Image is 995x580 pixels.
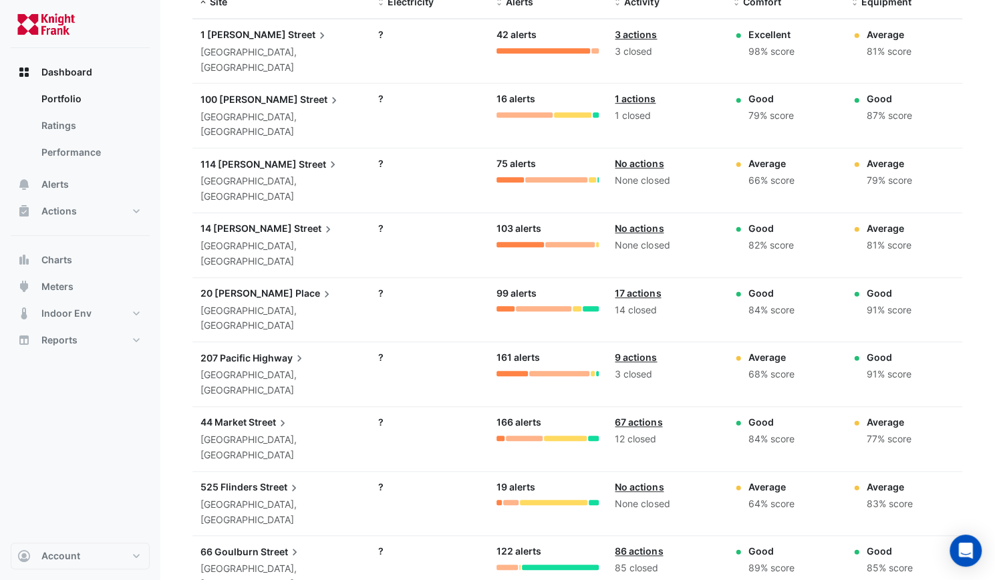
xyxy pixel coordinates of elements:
button: Indoor Env [11,300,150,327]
div: 79% score [867,173,912,188]
a: No actions [615,223,664,234]
div: ? [378,350,480,364]
div: Good [748,286,795,300]
div: 12 closed [615,432,717,447]
div: 77% score [867,432,911,447]
div: Average [867,156,912,170]
app-icon: Charts [17,253,31,267]
div: Average [748,350,795,364]
div: ? [378,415,480,429]
div: Average [748,480,795,494]
button: Actions [11,198,150,225]
span: Account [41,549,80,563]
a: 9 actions [615,351,657,363]
span: Street [260,480,301,494]
div: ? [378,156,480,170]
span: 66 Goulburn [200,546,259,557]
span: 207 Pacific [200,352,251,364]
div: ? [378,92,480,106]
div: None closed [615,238,717,253]
div: Good [748,415,795,429]
a: 86 actions [615,545,663,557]
span: Street [300,92,341,106]
span: 14 [PERSON_NAME] [200,223,292,234]
div: Good [867,286,911,300]
div: [GEOGRAPHIC_DATA], [GEOGRAPHIC_DATA] [200,45,362,76]
span: Indoor Env [41,307,92,320]
div: 19 alerts [496,480,599,495]
div: ? [378,480,480,494]
div: Average [867,221,911,235]
div: 98% score [748,44,795,59]
div: 3 closed [615,44,717,59]
app-icon: Alerts [17,178,31,191]
div: 87% score [867,108,912,124]
button: Account [11,543,150,569]
div: 64% score [748,496,795,512]
a: Portfolio [31,86,150,112]
div: Good [867,92,912,106]
a: Ratings [31,112,150,139]
a: No actions [615,158,664,169]
app-icon: Actions [17,204,31,218]
div: None closed [615,496,717,512]
div: 83% score [867,496,913,512]
div: 68% score [748,367,795,382]
div: Dashboard [11,86,150,171]
span: Street [249,415,289,430]
div: 14 closed [615,303,717,318]
span: Alerts [41,178,69,191]
button: Charts [11,247,150,273]
div: 122 alerts [496,544,599,559]
div: 66% score [748,173,795,188]
a: Performance [31,139,150,166]
div: ? [378,27,480,41]
span: 1 [PERSON_NAME] [200,29,286,40]
button: Reports [11,327,150,353]
div: 16 alerts [496,92,599,107]
div: [GEOGRAPHIC_DATA], [GEOGRAPHIC_DATA] [200,303,362,334]
div: 84% score [748,303,795,318]
div: Good [748,92,794,106]
button: Alerts [11,171,150,198]
div: [GEOGRAPHIC_DATA], [GEOGRAPHIC_DATA] [200,432,362,463]
span: Actions [41,204,77,218]
div: 166 alerts [496,415,599,430]
div: 42 alerts [496,27,599,43]
div: 82% score [748,238,794,253]
span: 44 Market [200,416,247,428]
div: [GEOGRAPHIC_DATA], [GEOGRAPHIC_DATA] [200,497,362,528]
div: 91% score [867,367,911,382]
div: Average [867,480,913,494]
span: 20 [PERSON_NAME] [200,287,293,299]
span: Highway [253,350,306,365]
div: Excellent [748,27,795,41]
span: Place [295,286,333,301]
div: [GEOGRAPHIC_DATA], [GEOGRAPHIC_DATA] [200,110,362,140]
a: 17 actions [615,287,661,299]
app-icon: Meters [17,280,31,293]
div: Open Intercom Messenger [950,535,982,567]
span: 114 [PERSON_NAME] [200,158,297,170]
div: 84% score [748,432,795,447]
span: Street [288,27,329,42]
div: [GEOGRAPHIC_DATA], [GEOGRAPHIC_DATA] [200,368,362,398]
span: Street [294,221,335,236]
app-icon: Dashboard [17,65,31,79]
div: Good [748,544,795,558]
app-icon: Reports [17,333,31,347]
div: ? [378,221,480,235]
div: Average [867,415,911,429]
img: Company Logo [16,11,76,37]
div: ? [378,544,480,558]
div: [GEOGRAPHIC_DATA], [GEOGRAPHIC_DATA] [200,239,362,269]
div: 91% score [867,303,911,318]
span: 100 [PERSON_NAME] [200,94,298,105]
button: Dashboard [11,59,150,86]
div: ? [378,286,480,300]
div: None closed [615,173,717,188]
div: [GEOGRAPHIC_DATA], [GEOGRAPHIC_DATA] [200,174,362,204]
app-icon: Indoor Env [17,307,31,320]
div: 79% score [748,108,794,124]
div: 3 closed [615,367,717,382]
